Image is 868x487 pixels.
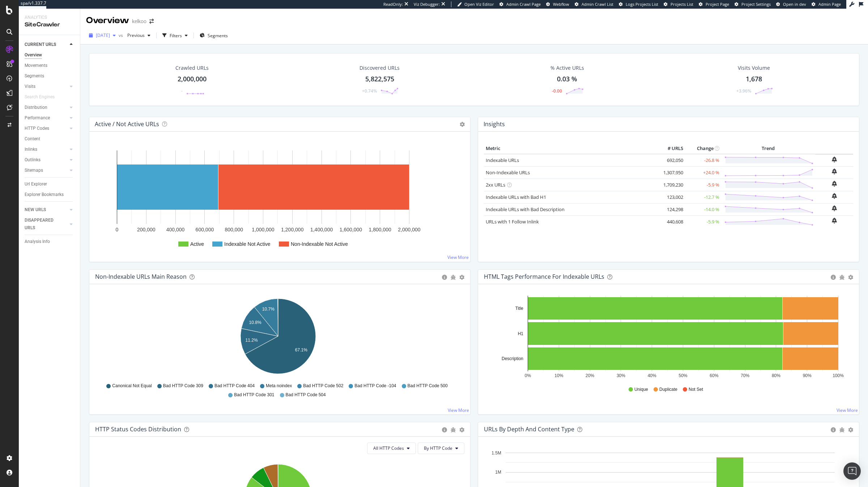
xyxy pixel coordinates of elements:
[832,218,837,223] div: bell-plus
[25,21,74,29] div: SiteCrawler
[362,88,377,94] div: +0.74%
[484,426,574,433] div: URLs by Depth and Content Type
[619,1,658,7] a: Logs Projects List
[831,275,836,280] div: circle-info
[515,306,524,311] text: Title
[398,227,420,232] text: 2,000,000
[832,193,837,199] div: bell-plus
[25,72,44,80] div: Segments
[486,169,530,176] a: Non-Indexable URLs
[464,1,494,7] span: Open Viz Editor
[224,241,271,247] text: Indexable Not Active
[116,227,119,232] text: 0
[832,181,837,187] div: bell-plus
[557,74,577,84] div: 0.03 %
[178,74,207,84] div: 2,000,000
[634,386,648,393] span: Unique
[664,1,693,7] a: Projects List
[25,104,68,111] a: Distribution
[25,72,75,80] a: Segments
[812,1,841,7] a: Admin Page
[25,238,50,245] div: Analysis Info
[25,114,68,122] a: Performance
[685,154,721,167] td: -26.8 %
[175,64,209,72] div: Crawled URLs
[486,206,565,213] a: Indexable URLs with Bad Description
[95,296,461,380] div: A chart.
[414,1,440,7] div: Viz Debugger:
[741,373,749,378] text: 70%
[721,143,815,154] th: Trend
[25,191,75,198] a: Explorer Bookmarks
[132,18,146,25] div: kelkoo
[310,227,333,232] text: 1,400,000
[552,88,562,94] div: -0.00
[484,143,656,154] th: Metric
[484,273,604,280] div: HTML Tags Performance for Indexable URLs
[25,83,68,90] a: Visits
[25,114,50,122] div: Performance
[803,373,812,378] text: 90%
[25,191,64,198] div: Explorer Bookmarks
[25,156,68,164] a: Outlinks
[459,275,464,280] div: gear
[281,227,303,232] text: 1,200,000
[451,275,456,280] div: bug
[25,51,75,59] a: Overview
[25,41,56,48] div: CURRENT URLS
[685,203,721,215] td: -14.0 %
[818,1,841,7] span: Admin Page
[839,427,844,432] div: bug
[124,30,153,41] button: Previous
[25,41,68,48] a: CURRENT URLS
[617,373,625,378] text: 30%
[25,180,75,188] a: Url Explorer
[710,373,718,378] text: 60%
[112,383,152,389] span: Canonical Not Equal
[848,275,853,280] div: gear
[486,218,539,225] a: URLs with 1 Follow Inlink
[96,32,110,38] span: 2025 Aug. 18th
[525,373,531,378] text: 0%
[685,215,721,228] td: -5.9 %
[685,143,721,154] th: Change
[365,74,394,84] div: 5,822,575
[25,93,62,101] a: Search Engines
[839,275,844,280] div: bug
[746,74,762,84] div: 1,678
[656,166,685,179] td: 1,307,950
[25,238,75,245] a: Analysis Info
[486,181,505,188] a: 2xx URLs
[550,64,584,72] div: % Active URLs
[451,427,456,432] div: bug
[95,119,159,129] h4: Active / Not Active URLs
[25,206,46,214] div: NEW URLS
[25,156,41,164] div: Outlinks
[502,356,523,361] text: Description
[25,125,49,132] div: HTTP Codes
[340,227,362,232] text: 1,600,000
[86,30,119,41] button: [DATE]
[656,191,685,203] td: 123,002
[95,273,187,280] div: Non-Indexable URLs Main Reason
[506,1,541,7] span: Admin Crawl Page
[295,347,307,353] text: 67.1%
[832,205,837,211] div: bell-plus
[772,373,780,378] text: 80%
[832,157,837,162] div: bell-plus
[95,143,461,256] div: A chart.
[25,167,43,174] div: Sitemaps
[736,88,751,94] div: +3.96%
[196,227,214,232] text: 600,000
[367,443,416,454] button: All HTTP Codes
[197,30,231,41] button: Segments
[484,296,850,380] div: A chart.
[25,104,47,111] div: Distribution
[424,445,452,451] span: By HTTP Code
[246,338,258,343] text: 11.2%
[25,146,68,153] a: Inlinks
[738,64,770,72] div: Visits Volume
[25,125,68,132] a: HTTP Codes
[25,135,75,143] a: Content
[586,373,594,378] text: 20%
